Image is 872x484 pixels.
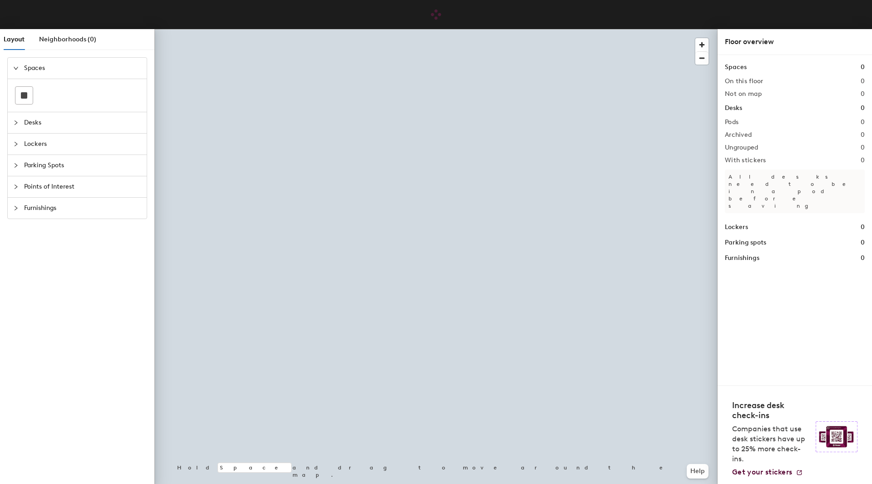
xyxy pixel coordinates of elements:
h2: 0 [861,131,865,139]
img: Sticker logo [816,421,857,452]
h2: 0 [861,144,865,151]
h2: Not on map [725,90,762,98]
h1: 0 [861,222,865,232]
h1: 0 [861,62,865,72]
span: collapsed [13,205,19,211]
span: collapsed [13,120,19,125]
h1: 0 [861,238,865,248]
span: Points of Interest [24,176,141,197]
h4: Increase desk check-ins [732,400,810,420]
h1: 0 [861,253,865,263]
span: Furnishings [24,198,141,219]
h1: Lockers [725,222,748,232]
span: Lockers [24,134,141,155]
h1: 0 [861,103,865,113]
span: expanded [13,65,19,71]
span: Layout [4,35,25,43]
span: collapsed [13,141,19,147]
h2: Archived [725,131,752,139]
h2: 0 [861,78,865,85]
h2: On this floor [725,78,763,85]
h2: With stickers [725,157,766,164]
h1: Spaces [725,62,747,72]
h1: Desks [725,103,742,113]
h2: Ungrouped [725,144,758,151]
p: Companies that use desk stickers have up to 25% more check-ins. [732,424,810,464]
a: Get your stickers [732,468,803,477]
h2: 0 [861,119,865,126]
span: Desks [24,112,141,133]
span: Neighborhoods (0) [39,35,96,43]
h2: Pods [725,119,738,126]
span: collapsed [13,184,19,190]
button: Help [687,464,708,479]
h2: 0 [861,157,865,164]
span: collapsed [13,163,19,168]
span: Get your stickers [732,468,792,476]
h2: 0 [861,90,865,98]
h1: Furnishings [725,253,759,263]
div: Floor overview [725,36,865,47]
span: Parking Spots [24,155,141,176]
h1: Parking spots [725,238,766,248]
p: All desks need to be in a pod before saving [725,170,865,213]
span: Spaces [24,58,141,79]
